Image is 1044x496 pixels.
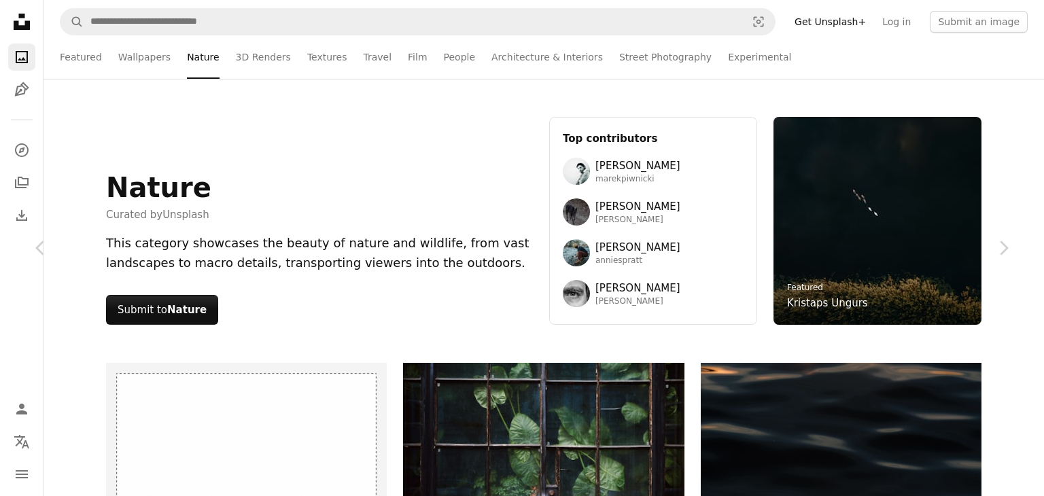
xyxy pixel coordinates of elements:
[444,35,476,79] a: People
[563,158,590,185] img: Avatar of user Marek Piwnicki
[595,158,680,174] span: [PERSON_NAME]
[595,296,680,307] span: [PERSON_NAME]
[363,35,391,79] a: Travel
[106,295,218,325] button: Submit toNature
[162,209,209,221] a: Unsplash
[595,280,680,296] span: [PERSON_NAME]
[236,35,291,79] a: 3D Renders
[728,35,791,79] a: Experimental
[403,462,684,474] a: Lush green plants seen through a weathered glass door.
[118,35,171,79] a: Wallpapers
[930,11,1028,33] button: Submit an image
[563,239,590,266] img: Avatar of user Annie Spratt
[8,43,35,71] a: Photos
[408,35,427,79] a: Film
[563,158,744,185] a: Avatar of user Marek Piwnicki[PERSON_NAME]marekpiwnicki
[742,9,775,35] button: Visual search
[563,239,744,266] a: Avatar of user Annie Spratt[PERSON_NAME]anniespratt
[60,35,102,79] a: Featured
[8,76,35,103] a: Illustrations
[167,304,207,316] strong: Nature
[874,11,919,33] a: Log in
[787,283,823,292] a: Featured
[60,9,84,35] button: Search Unsplash
[8,169,35,196] a: Collections
[563,198,744,226] a: Avatar of user Wolfgang Hasselmann[PERSON_NAME][PERSON_NAME]
[595,255,680,266] span: anniespratt
[786,11,874,33] a: Get Unsplash+
[563,198,590,226] img: Avatar of user Wolfgang Hasselmann
[595,174,680,185] span: marekpiwnicki
[595,198,680,215] span: [PERSON_NAME]
[60,8,776,35] form: Find visuals sitewide
[307,35,347,79] a: Textures
[619,35,712,79] a: Street Photography
[563,280,744,307] a: Avatar of user Francesco Ungaro[PERSON_NAME][PERSON_NAME]
[106,234,533,273] div: This category showcases the beauty of nature and wildlife, from vast landscapes to macro details,...
[787,295,868,311] a: Kristaps Ungurs
[491,35,603,79] a: Architecture & Interiors
[595,215,680,226] span: [PERSON_NAME]
[8,428,35,455] button: Language
[8,395,35,423] a: Log in / Sign up
[595,239,680,255] span: [PERSON_NAME]
[962,183,1044,313] a: Next
[106,171,211,204] h1: Nature
[8,461,35,488] button: Menu
[8,137,35,164] a: Explore
[563,280,590,307] img: Avatar of user Francesco Ungaro
[563,130,744,147] h3: Top contributors
[106,207,211,223] span: Curated by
